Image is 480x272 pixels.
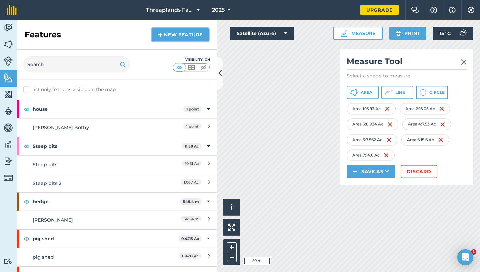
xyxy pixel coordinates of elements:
[17,193,217,211] div: hedge549.4 m
[181,216,201,222] span: 549.4 m
[430,7,438,13] img: A question mark icon
[227,242,237,252] button: +
[400,103,450,114] div: Area 2 : 16.05 Ac
[183,123,201,129] span: 1 point
[181,236,199,241] strong: 0.4213 Ac
[4,73,13,83] img: svg+xml;base64,PHN2ZyB4bWxucz0iaHR0cDovL3d3dy53My5vcmcvMjAwMC9zdmciIHdpZHRoPSI1NiIgaGVpZ2h0PSI2MC...
[181,179,201,185] span: 1.067 Ac
[230,27,294,40] button: Satellite (Azure)
[199,64,208,71] img: svg+xml;base64,PHN2ZyB4bWxucz0iaHR0cDovL3d3dy53My5vcmcvMjAwMC9zdmciIHdpZHRoPSI1MCIgaGVpZ2h0PSI0MC...
[461,58,467,66] img: svg+xml;base64,PHN2ZyB4bWxucz0iaHR0cDovL3d3dy53My5vcmcvMjAwMC9zdmciIHdpZHRoPSIyMiIgaGVpZ2h0PSIzMC...
[411,7,419,13] img: Two speech bubbles overlapping with the left bubble in the forefront
[175,64,184,71] img: svg+xml;base64,PHN2ZyB4bWxucz0iaHR0cDovL3d3dy53My5vcmcvMjAwMC9zdmciIHdpZHRoPSI1MCIgaGVpZ2h0PSI0MC...
[385,105,390,113] img: svg+xml;base64,PHN2ZyB4bWxucz0iaHR0cDovL3d3dy53My5vcmcvMjAwMC9zdmciIHdpZHRoPSIxNiIgaGVpZ2h0PSIyNC...
[17,174,217,192] a: Steep bits 21.067 Ac
[4,173,13,183] img: svg+xml;base64,PD94bWwgdmVyc2lvbj0iMS4wIiBlbmNvZGluZz0idXRmLTgiPz4KPCEtLSBHZW5lcmF0b3I6IEFkb2JlIE...
[449,6,456,14] img: svg+xml;base64,PHN2ZyB4bWxucz0iaHR0cDovL3d3dy53My5vcmcvMjAwMC9zdmciIHdpZHRoPSIxNyIgaGVpZ2h0PSIxNy...
[33,100,183,118] strong: house
[227,252,237,262] button: –
[17,248,217,266] a: pig shed0.4213 Ac
[347,150,395,161] div: Area 7 : 14.6 Ac
[402,118,451,130] div: Area 4 : 7.53 Ac
[4,140,13,150] img: svg+xml;base64,PD94bWwgdmVyc2lvbj0iMS4wIiBlbmNvZGluZz0idXRmLTgiPz4KPCEtLSBHZW5lcmF0b3I6IEFkb2JlIE...
[387,120,393,128] img: svg+xml;base64,PHN2ZyB4bWxucz0iaHR0cDovL3d3dy53My5vcmcvMjAwMC9zdmciIHdpZHRoPSIxNiIgaGVpZ2h0PSIyNC...
[173,57,210,62] div: Visibility: On
[4,123,13,133] img: svg+xml;base64,PD94bWwgdmVyc2lvbj0iMS4wIiBlbmNvZGluZz0idXRmLTgiPz4KPCEtLSBHZW5lcmF0b3I6IEFkb2JlIE...
[440,120,445,128] img: svg+xml;base64,PHN2ZyB4bWxucz0iaHR0cDovL3d3dy53My5vcmcvMjAwMC9zdmciIHdpZHRoPSIxNiIgaGVpZ2h0PSIyNC...
[361,90,372,95] span: Area
[24,235,30,243] img: svg+xml;base64,PHN2ZyB4bWxucz0iaHR0cDovL3d3dy53My5vcmcvMjAwMC9zdmciIHdpZHRoPSIxOCIgaGVpZ2h0PSIyNC...
[33,180,151,187] div: Steep bits 2
[467,7,475,13] img: A cog icon
[152,28,209,41] a: New feature
[4,39,13,49] img: svg+xml;base64,PHN2ZyB4bWxucz0iaHR0cDovL3d3dy53My5vcmcvMjAwMC9zdmciIHdpZHRoPSI1NiIgaGVpZ2h0PSI2MC...
[347,103,396,114] div: Area 1 : 16.93 Ac
[4,156,13,166] img: svg+xml;base64,PD94bWwgdmVyc2lvbj0iMS4wIiBlbmNvZGluZz0idXRmLTgiPz4KPCEtLSBHZW5lcmF0b3I6IEFkb2JlIE...
[347,165,395,178] button: Save as
[183,199,199,204] strong: 549.4 m
[471,249,476,255] span: 1
[25,29,61,40] h2: Features
[17,155,217,174] a: Steep bits10.51 Ac
[17,211,217,229] a: [PERSON_NAME]549.4 m
[386,136,392,144] img: svg+xml;base64,PHN2ZyB4bWxucz0iaHR0cDovL3d3dy53My5vcmcvMjAwMC9zdmciIHdpZHRoPSIxNiIgaGVpZ2h0PSIyNC...
[440,27,451,40] span: 15 ° C
[33,137,182,155] strong: Steep bits
[33,216,151,224] div: [PERSON_NAME]
[347,118,398,130] div: Area 3 : 8.934 Ac
[146,6,194,14] span: Threaplands Farm
[347,56,467,70] h2: Measure Tool
[23,56,130,72] input: Search
[457,249,473,265] div: Open Intercom Messenger
[4,89,13,99] img: svg+xml;base64,PHN2ZyB4bWxucz0iaHR0cDovL3d3dy53My5vcmcvMjAwMC9zdmciIHdpZHRoPSI1NiIgaGVpZ2h0PSI2MC...
[187,64,196,71] img: svg+xml;base64,PHN2ZyB4bWxucz0iaHR0cDovL3d3dy53My5vcmcvMjAwMC9zdmciIHdpZHRoPSI1MCIgaGVpZ2h0PSI0MC...
[17,230,217,248] div: pig shed0.4213 Ac
[33,230,178,248] strong: pig shed
[341,30,347,37] img: Ruler icon
[23,86,116,93] label: List only features visible on the map
[24,105,30,113] img: svg+xml;base64,PHN2ZyB4bWxucz0iaHR0cDovL3d3dy53My5vcmcvMjAwMC9zdmciIHdpZHRoPSIxOCIgaGVpZ2h0PSIyNC...
[4,258,13,265] img: svg+xml;base64,PD94bWwgdmVyc2lvbj0iMS4wIiBlbmNvZGluZz0idXRmLTgiPz4KPCEtLSBHZW5lcmF0b3I6IEFkb2JlIE...
[416,86,448,99] button: Circle
[384,151,389,159] img: svg+xml;base64,PHN2ZyB4bWxucz0iaHR0cDovL3d3dy53My5vcmcvMjAwMC9zdmciIHdpZHRoPSIxNiIgaGVpZ2h0PSIyNC...
[120,60,126,68] img: svg+xml;base64,PHN2ZyB4bWxucz0iaHR0cDovL3d3dy53My5vcmcvMjAwMC9zdmciIHdpZHRoPSIxOSIgaGVpZ2h0PSIyNC...
[223,199,240,216] button: i
[429,90,445,95] span: Circle
[433,27,473,40] button: 15 °C
[4,56,13,66] img: svg+xml;base64,PD94bWwgdmVyc2lvbj0iMS4wIiBlbmNvZGluZz0idXRmLTgiPz4KPCEtLSBHZW5lcmF0b3I6IEFkb2JlIE...
[228,224,235,231] img: Four arrows, one pointing top left, one top right, one bottom right and the last bottom left
[4,106,13,116] img: svg+xml;base64,PD94bWwgdmVyc2lvbj0iMS4wIiBlbmNvZGluZz0idXRmLTgiPz4KPCEtLSBHZW5lcmF0b3I6IEFkb2JlIE...
[347,134,397,146] div: Area 5 : 7.562 Ac
[33,193,180,211] strong: hedge
[17,118,217,137] a: [PERSON_NAME] Bothy1 point
[389,27,427,40] button: Print
[182,161,201,166] span: 10.51 Ac
[7,5,17,15] img: fieldmargin Logo
[395,90,405,95] span: Line
[401,165,437,178] button: Discard
[347,86,379,99] button: Area
[24,142,30,150] img: svg+xml;base64,PHN2ZyB4bWxucz0iaHR0cDovL3d3dy53My5vcmcvMjAwMC9zdmciIHdpZHRoPSIxOCIgaGVpZ2h0PSIyNC...
[333,27,383,40] button: Measure
[456,27,469,40] img: svg+xml;base64,PD94bWwgdmVyc2lvbj0iMS4wIiBlbmNvZGluZz0idXRmLTgiPz4KPCEtLSBHZW5lcmF0b3I6IEFkb2JlIE...
[17,137,217,155] div: Steep bits11.58 Ac
[231,203,233,211] span: i
[17,100,217,118] div: house1 point
[439,105,444,113] img: svg+xml;base64,PHN2ZyB4bWxucz0iaHR0cDovL3d3dy53My5vcmcvMjAwMC9zdmciIHdpZHRoPSIxNiIgaGVpZ2h0PSIyNC...
[395,29,402,37] img: svg+xml;base64,PHN2ZyB4bWxucz0iaHR0cDovL3d3dy53My5vcmcvMjAwMC9zdmciIHdpZHRoPSIxOSIgaGVpZ2h0PSIyNC...
[33,124,151,131] div: [PERSON_NAME] Bothy
[33,253,151,261] div: pig shed
[212,6,225,14] span: 2025
[353,168,357,176] img: svg+xml;base64,PHN2ZyB4bWxucz0iaHR0cDovL3d3dy53My5vcmcvMjAwMC9zdmciIHdpZHRoPSIxNCIgaGVpZ2h0PSIyNC...
[4,23,13,33] img: svg+xml;base64,PD94bWwgdmVyc2lvbj0iMS4wIiBlbmNvZGluZz0idXRmLTgiPz4KPCEtLSBHZW5lcmF0b3I6IEFkb2JlIE...
[24,198,30,206] img: svg+xml;base64,PHN2ZyB4bWxucz0iaHR0cDovL3d3dy53My5vcmcvMjAwMC9zdmciIHdpZHRoPSIxOCIgaGVpZ2h0PSIyNC...
[401,134,449,146] div: Area 6 : 15.6 Ac
[185,144,199,149] strong: 11.58 Ac
[438,136,443,144] img: svg+xml;base64,PHN2ZyB4bWxucz0iaHR0cDovL3d3dy53My5vcmcvMjAwMC9zdmciIHdpZHRoPSIxNiIgaGVpZ2h0PSIyNC...
[179,253,201,259] span: 0.4213 Ac
[381,86,413,99] button: Line
[158,31,163,39] img: svg+xml;base64,PHN2ZyB4bWxucz0iaHR0cDovL3d3dy53My5vcmcvMjAwMC9zdmciIHdpZHRoPSIxNCIgaGVpZ2h0PSIyNC...
[360,5,399,15] a: Upgrade
[33,161,151,168] div: Steep bits
[186,107,199,111] strong: 1 point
